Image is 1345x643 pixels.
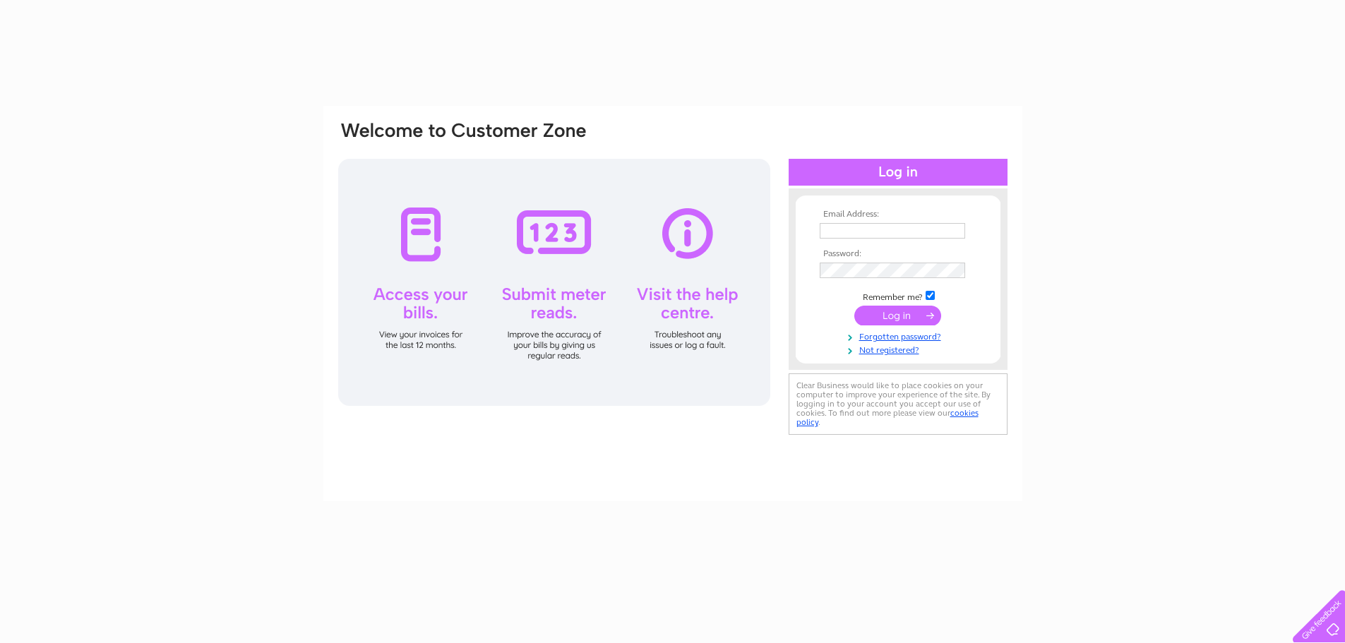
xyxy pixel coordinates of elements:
td: Remember me? [816,289,980,303]
a: Not registered? [820,342,980,356]
div: Clear Business would like to place cookies on your computer to improve your experience of the sit... [789,373,1008,435]
input: Submit [854,306,941,325]
th: Email Address: [816,210,980,220]
th: Password: [816,249,980,259]
a: Forgotten password? [820,329,980,342]
a: cookies policy [796,408,979,427]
